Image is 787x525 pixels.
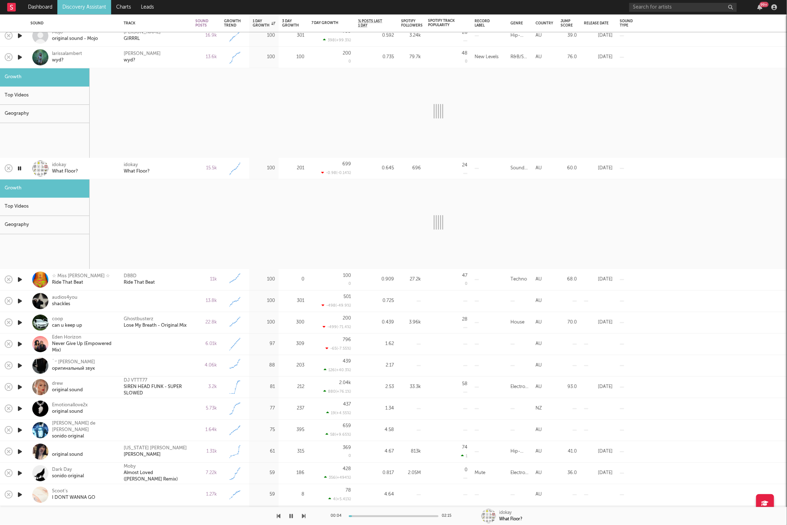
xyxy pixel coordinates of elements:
div: 2.04k [339,380,351,385]
div: [DATE] [584,318,613,327]
div: 398 ( +99.3 % ) [323,38,351,42]
div: 68.0 [561,275,577,284]
div: 186 [282,469,304,478]
div: 60.0 [561,164,577,173]
div: 2.05M [401,469,421,478]
div: 47 [462,273,468,278]
div: 4.67 [358,448,394,456]
div: 0.735 [358,53,394,62]
div: 19 ( +4.55 % ) [326,411,351,415]
div: 439 [343,359,351,364]
div: [DATE] [584,53,613,62]
div: Record Label [475,19,493,28]
div: 81 [253,383,275,392]
div: 8 [282,491,304,499]
div: 0 [349,454,351,458]
div: Emotionallove2x [52,402,88,409]
div: Electronic [511,383,528,392]
div: 58 ( +9.65 % ) [326,432,351,437]
div: 0.645 [358,164,394,173]
div: [DATE] [584,275,613,284]
div: 212 [282,383,304,392]
div: 58 [462,382,468,387]
div: AU [536,426,542,435]
a: Ride That Beat [124,280,155,286]
div: 699 [342,162,351,166]
div: 301 [282,32,304,40]
div: 74 [462,445,468,450]
div: What Floor? [499,516,523,522]
div: AU [536,164,542,173]
div: idokay [499,510,512,516]
div: wyd? [52,57,82,64]
div: shackles [52,301,77,308]
div: Scoot's [52,488,95,495]
a: idokayWhat Floor? [52,162,78,175]
a: What Floor? [124,169,150,175]
div: [US_STATE] [PERSON_NAME] [124,445,187,452]
div: 7 Day Growth [312,21,340,25]
div: AU [536,53,542,62]
div: 369 [343,445,351,450]
a: [PERSON_NAME] [124,452,161,458]
div: Techno [511,275,527,284]
a: wyd? [124,57,135,64]
div: 88 [253,361,275,370]
a: DBBD [124,273,137,280]
div: AU [536,275,542,284]
div: 100 [253,297,275,306]
a: [PERSON_NAME] [124,51,161,57]
div: 0 [282,275,304,284]
div: AU [536,340,542,349]
a: Almost Loved ([PERSON_NAME] Remix) [124,470,188,483]
div: 3 Day Growth [282,19,299,28]
div: 0.439 [358,318,394,327]
div: 200 [343,316,351,321]
div: 100 [253,53,275,62]
div: 0.817 [358,469,394,478]
div: AU [536,448,542,456]
input: Search for artists [629,3,737,12]
a: ˚࿔ [PERSON_NAME]оригинальный звук [52,359,95,372]
div: 33.3k [401,383,421,392]
div: Spotify Track Popularity [428,19,457,27]
a: audios4youshackles [52,295,77,308]
a: [PERSON_NAME] [124,29,161,36]
div: 77 [253,405,275,413]
div: Release Date [584,21,609,25]
a: DJ VTTT77 [124,378,147,384]
div: Hip-Hop/Rap [511,448,528,456]
div: [DATE] [584,469,613,478]
div: ☆ Miss [PERSON_NAME] ☆ [52,273,110,280]
div: 799 [343,29,351,34]
div: sonido original [52,473,84,480]
a: larissalambertwyd? [52,51,82,64]
div: 428 [343,467,351,471]
div: 11k [195,275,217,284]
div: 1.27k [195,491,217,499]
div: 0.909 [358,275,394,284]
a: idokay [124,162,138,169]
div: 4.58 [358,426,394,435]
div: 880 ( +76.1 % ) [323,389,351,394]
a: Dark Daysonido original [52,467,84,480]
a: Emotionallove2xoriginal sound [52,402,88,415]
button: 99+ [758,4,763,10]
div: [DATE] [584,164,613,173]
div: 1 [461,454,468,458]
div: ️ [52,445,83,452]
div: Lose My Breath - Original Mix [124,323,187,329]
div: 100 [253,275,275,284]
a: GIRRRL [124,36,140,42]
div: 0 [465,468,468,473]
div: 16.9k [195,32,217,40]
div: 100 [282,53,304,62]
div: 813k [401,448,421,456]
div: 309 [282,340,304,349]
div: AU [536,318,542,327]
div: -65 ( -7.55 % ) [326,346,351,351]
